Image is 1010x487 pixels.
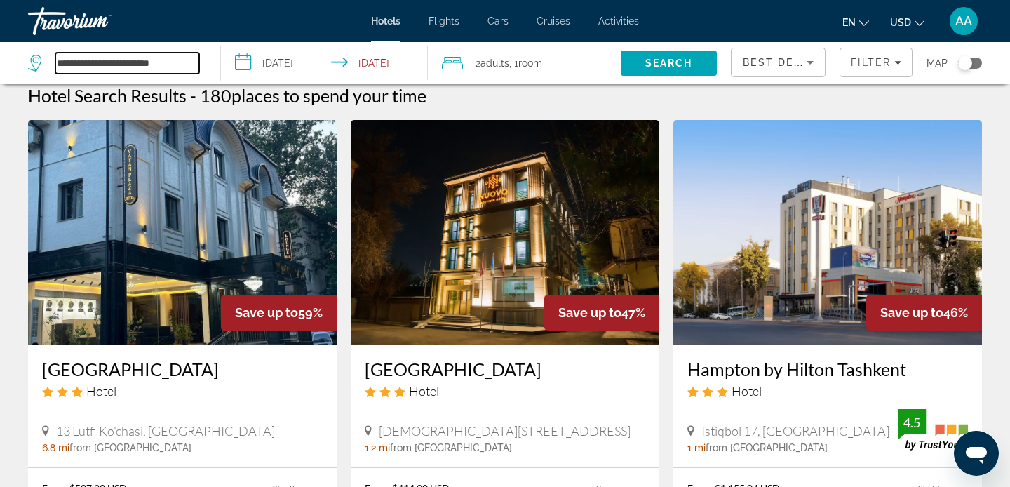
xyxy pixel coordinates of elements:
div: 3 star Hotel [365,383,645,399]
div: 46% [866,295,982,331]
a: Cruises [537,15,570,27]
input: Search hotel destination [55,53,199,74]
div: 59% [221,295,337,331]
button: Filters [840,48,913,77]
span: 1.2 mi [365,442,390,453]
span: Hotel [732,383,762,399]
button: Change language [842,12,869,32]
span: from [GEOGRAPHIC_DATA] [69,442,191,453]
a: [GEOGRAPHIC_DATA] [42,359,323,380]
div: 3 star Hotel [687,383,968,399]
h2: 180 [200,85,426,106]
span: USD [890,17,911,28]
span: Search [645,58,693,69]
button: Search [621,51,717,76]
button: Travelers: 2 adults, 0 children [428,42,621,84]
span: AA [955,14,972,28]
span: from [GEOGRAPHIC_DATA] [706,442,828,453]
div: 47% [544,295,659,331]
a: Activities [598,15,639,27]
a: Hampton by Hilton Tashkent [687,359,968,380]
span: Filter [851,57,891,68]
span: Hotel [409,383,439,399]
img: Nuovo Boutique Hotel [351,120,659,345]
span: Save up to [880,305,943,320]
button: Select check in and out date [221,42,428,84]
span: places to spend your time [231,85,426,106]
div: 3 star Hotel [42,383,323,399]
span: [DEMOGRAPHIC_DATA][STREET_ADDRESS] [379,423,631,439]
span: Map [927,53,948,73]
span: en [842,17,856,28]
span: Save up to [558,305,621,320]
h1: Hotel Search Results [28,85,187,106]
span: , 1 [509,53,542,73]
span: Room [518,58,542,69]
span: 1 mi [687,442,706,453]
a: Travorium [28,3,168,39]
a: Cars [487,15,509,27]
a: [GEOGRAPHIC_DATA] [365,359,645,380]
mat-select: Sort by [743,54,814,71]
span: - [190,85,196,106]
span: 6.8 mi [42,442,69,453]
span: Adults [480,58,509,69]
span: Hotel [86,383,116,399]
button: Toggle map [948,57,982,69]
img: TrustYou guest rating badge [898,409,968,451]
span: Istiqbol 17, [GEOGRAPHIC_DATA] [701,423,889,439]
span: from [GEOGRAPHIC_DATA] [390,442,512,453]
span: 2 [476,53,509,73]
a: Flights [429,15,459,27]
button: User Menu [945,6,982,36]
span: Best Deals [743,57,816,68]
div: 4.5 [898,414,926,431]
span: 13 Lutfi Ko'chasi, [GEOGRAPHIC_DATA] [56,423,275,439]
a: Hotels [371,15,400,27]
iframe: Кнопка запуска окна обмена сообщениями [954,431,999,476]
img: Vatan Plaza [28,120,337,345]
button: Change currency [890,12,924,32]
span: Save up to [235,305,298,320]
img: Hampton by Hilton Tashkent [673,120,982,345]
